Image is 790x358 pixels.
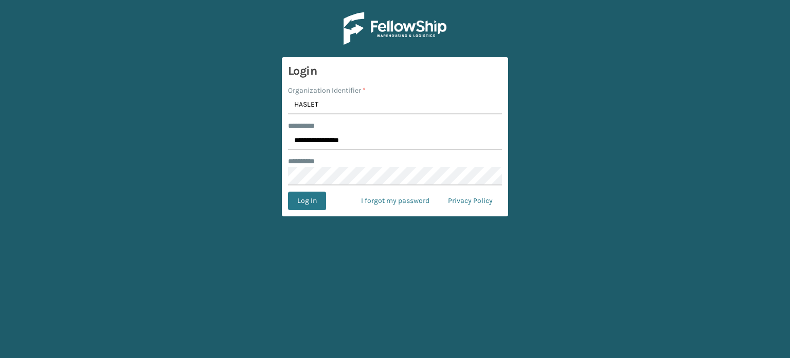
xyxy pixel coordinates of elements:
[288,192,326,210] button: Log In
[288,85,366,96] label: Organization Identifier
[288,63,502,79] h3: Login
[352,192,439,210] a: I forgot my password
[439,192,502,210] a: Privacy Policy
[344,12,446,45] img: Logo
